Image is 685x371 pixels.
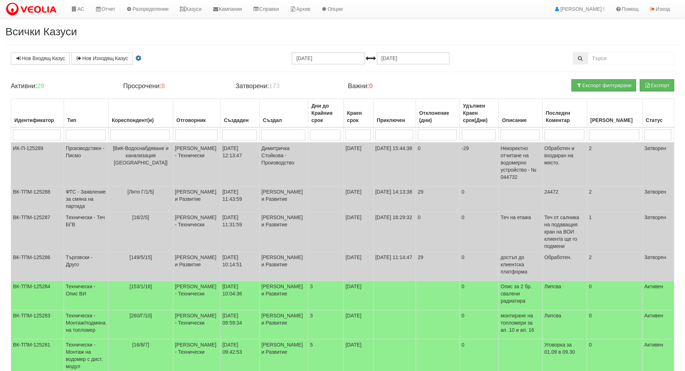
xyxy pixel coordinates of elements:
td: [DATE] [344,186,374,212]
div: Отклонение (дни) [418,108,458,125]
img: VeoliaLogo.png [5,2,60,17]
td: ВК-ТПМ-125284 [11,281,64,310]
span: Теч от салника на подаващия кран на ВОИ клиента ще го подмени [544,214,579,249]
td: [PERSON_NAME] и Развитие [260,310,308,339]
td: ВК-ТПМ-125286 [11,252,64,281]
h2: Всички Казуси [5,26,680,37]
div: Удължен Краен срок(Дни) [462,101,497,125]
div: Последен Коментар [544,108,585,125]
a: Нов Изходящ Казус [71,52,133,64]
th: Последен Коментар: No sort applied, activate to apply an ascending sort [542,99,587,128]
td: Димитричка Стойкова - Производство [260,142,308,186]
div: Създал [261,115,306,125]
td: [DATE] 10:14:51 [220,252,260,281]
i: Настройки [134,56,143,61]
span: 3 [310,313,313,318]
th: Краен срок: No sort applied, activate to apply an ascending sort [344,99,374,128]
span: 3 [310,284,313,289]
span: Обработен и входиран на място. [544,145,574,166]
th: Приключен: No sort applied, activate to apply an ascending sort [373,99,416,128]
td: [DATE] [344,212,374,252]
td: Активен [642,310,674,339]
td: 29 [416,252,460,281]
td: [PERSON_NAME] и Развитие [173,186,220,212]
th: Дни до Крайния срок: No sort applied, activate to apply an ascending sort [308,99,344,128]
th: Отговорник: No sort applied, activate to apply an ascending sort [173,99,220,128]
div: Описание [501,115,540,125]
input: Търсене по Идентификатор, Бл/Вх/Ап, Тип, Описание, Моб. Номер, Имейл, Файл, Коментар, [588,52,674,64]
span: Уговорка за 01.09 в 09.30 [544,342,575,355]
td: 0 [460,310,499,339]
span: [153/1/16] [129,284,152,289]
p: монтиране на топломери за ап. 10 и ап. 16 [501,312,540,334]
td: Активен [642,281,674,310]
td: ВК-ТПМ-125288 [11,186,64,212]
p: Опис за 2 бр. свалени радиатира [501,283,540,304]
div: Тип [66,115,106,125]
div: Кореспондент(и) [110,115,171,125]
span: 24472 [544,189,558,195]
td: 0 [416,142,460,186]
div: [PERSON_NAME] [589,115,640,125]
th: Статус: No sort applied, activate to apply an ascending sort [642,99,674,128]
span: Липсва [544,313,561,318]
td: Производствен - Писмо [64,142,108,186]
span: [16/8/7] [132,342,149,348]
td: [PERSON_NAME] - Технически [173,281,220,310]
div: Идентификатор [13,115,62,125]
td: -29 [460,142,499,186]
td: [DATE] 15:44:38 [373,142,416,186]
div: Дни до Крайния срок [310,101,342,125]
td: Технически - Опис ВИ [64,281,108,310]
td: 29 [416,186,460,212]
td: Търговски - Друго [64,252,108,281]
td: [DATE] 16:29:32 [373,212,416,252]
td: ВК-ТПМ-125283 [11,310,64,339]
h4: Просрочени: [123,83,224,90]
b: 8 [161,82,165,90]
div: Приключен [375,115,414,125]
h4: Затворени: [236,83,337,90]
td: [DATE] [344,252,374,281]
td: ИК-П-125289 [11,142,64,186]
th: Удължен Краен срок(Дни): No sort applied, activate to apply an ascending sort [460,99,499,128]
td: Затворен [642,142,674,186]
td: 2 [587,142,642,186]
div: Краен срок [346,108,371,125]
th: Създаден: No sort applied, activate to apply an ascending sort [220,99,260,128]
td: 1 [587,212,642,252]
a: Нов Входящ Казус [11,52,70,64]
th: Идентификатор: No sort applied, activate to apply an ascending sort [11,99,64,128]
span: Липсва [544,284,561,289]
td: Затворен [642,186,674,212]
td: [PERSON_NAME] и Развитие [260,212,308,252]
b: 29 [37,82,44,90]
td: [DATE] [344,142,374,186]
div: Отговорник [175,115,219,125]
td: [PERSON_NAME] - Технически [173,310,220,339]
td: [DATE] 14:13:38 [373,186,416,212]
span: [16/2/5] [132,214,149,220]
h4: Активни: [11,83,112,90]
td: 0 [587,310,642,339]
button: Експорт филтрирани [571,79,636,91]
button: Експорт [640,79,674,91]
span: 5 [310,342,313,348]
h4: Важни: [348,83,449,90]
p: Теч на етажа [501,214,540,221]
td: 0 [460,212,499,252]
td: 0 [587,281,642,310]
span: [Лято Г/1/5] [128,189,154,195]
td: Технически - Теч БГВ [64,212,108,252]
td: 2 [587,252,642,281]
div: Създаден [222,115,257,125]
b: 173 [269,82,280,90]
div: Статус [644,115,672,125]
td: [DATE] 11:31:59 [220,212,260,252]
td: [PERSON_NAME] и Развитие [260,186,308,212]
th: Описание: No sort applied, activate to apply an ascending sort [499,99,543,128]
p: Некоректно отчитане на водомерно устройство - № 044732 [501,145,540,181]
span: Обработен. [544,254,572,260]
td: [PERSON_NAME] и Развитие [260,281,308,310]
span: [ВиК-Водоснабдяване и канализация [GEOGRAPHIC_DATA]] [113,145,169,166]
